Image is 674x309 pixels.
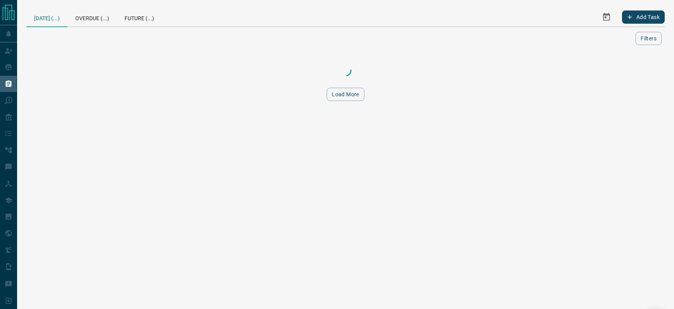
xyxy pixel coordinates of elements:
[117,8,162,26] div: Future (...)
[597,8,616,26] button: Select Date Range
[327,88,364,101] button: Load More
[636,32,662,45] button: Filters
[622,10,665,24] button: Add Task
[307,63,385,78] div: Loading
[68,8,117,26] div: Overdue (...)
[26,8,68,27] div: [DATE] (...)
